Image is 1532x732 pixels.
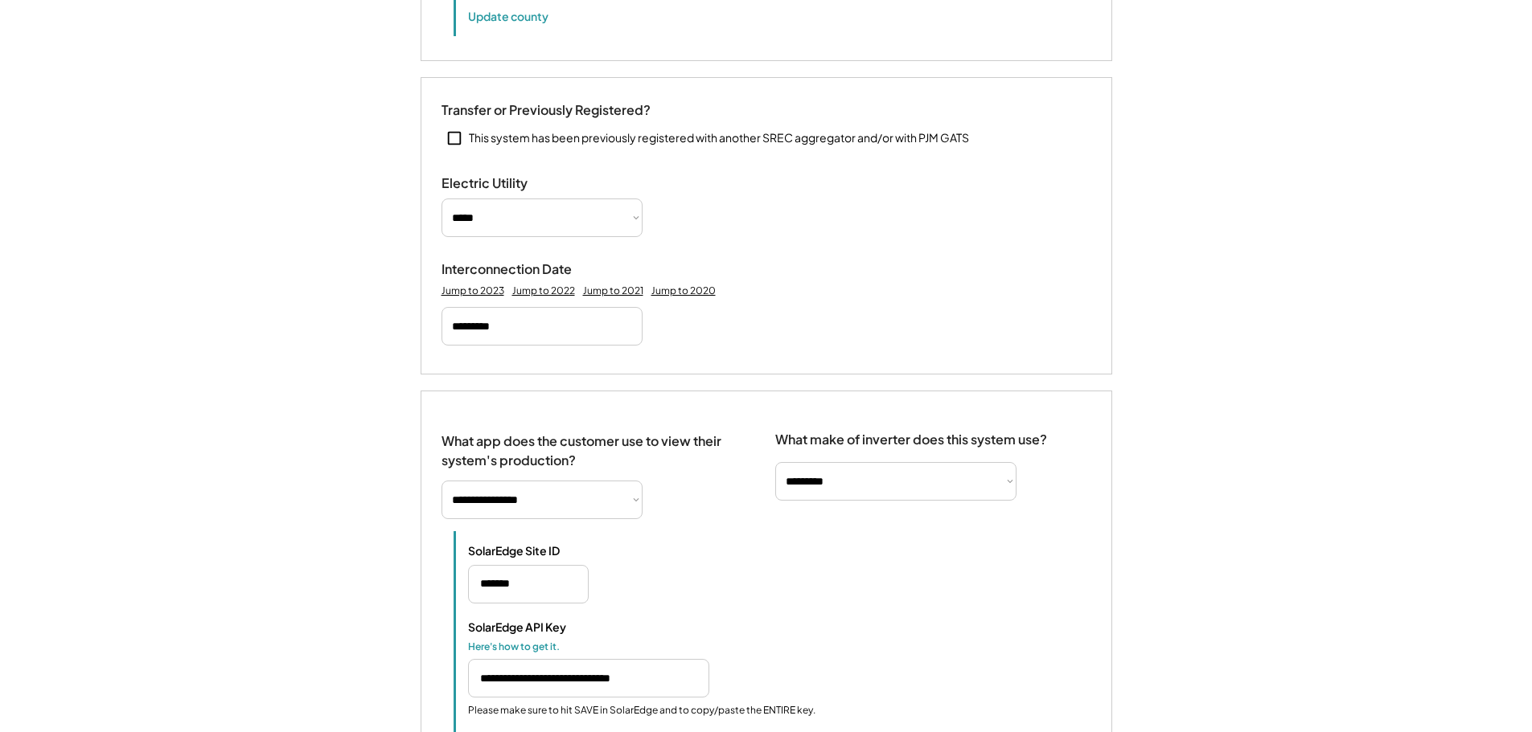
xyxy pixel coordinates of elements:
div: Jump to 2020 [651,284,716,297]
div: This system has been previously registered with another SREC aggregator and/or with PJM GATS [469,130,969,146]
div: What make of inverter does this system use? [775,415,1047,452]
div: Electric Utility [442,175,602,192]
div: Jump to 2021 [583,284,643,297]
div: Jump to 2023 [442,284,504,297]
div: Jump to 2022 [512,284,575,297]
div: Interconnection Date [442,261,602,278]
div: SolarEdge Site ID [468,543,629,558]
div: Here's how to get it. [468,640,629,653]
div: What app does the customer use to view their system's production? [442,415,743,470]
div: Transfer or Previously Registered? [442,102,651,119]
div: Please make sure to hit SAVE in SolarEdge and to copy/paste the ENTIRE key. [468,704,815,718]
div: SolarEdge API Key [468,620,629,634]
button: Update county [468,8,548,24]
